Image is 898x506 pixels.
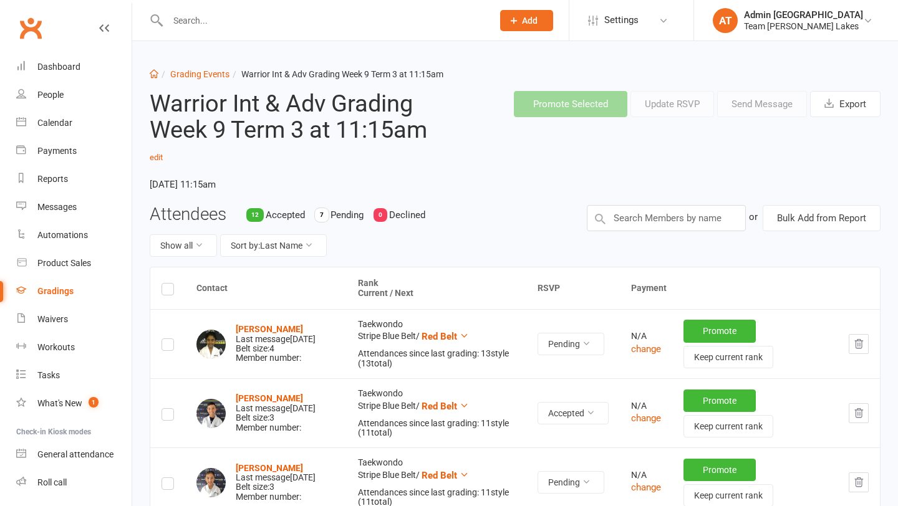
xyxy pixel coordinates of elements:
a: What's New1 [16,389,132,418]
div: Automations [37,230,88,240]
span: Red Belt [422,331,457,342]
a: General attendance kiosk mode [16,441,132,469]
div: N/A [631,401,661,411]
div: N/A [631,470,661,480]
td: Taekwondo Stripe Blue Belt / [347,378,526,447]
div: Workouts [37,342,75,352]
div: Last message [DATE] [236,404,316,413]
div: Admin [GEOGRAPHIC_DATA] [744,9,863,21]
div: 0 [374,208,387,222]
a: Product Sales [16,249,132,277]
button: Sort by:Last Name [220,234,327,257]
button: Add [500,10,553,31]
span: Declined [389,209,425,221]
span: Red Belt [422,401,457,412]
a: Calendar [16,109,132,137]
button: change [631,341,661,356]
a: Clubworx [15,12,46,44]
div: Team [PERSON_NAME] Lakes [744,21,863,32]
input: Search Members by name [587,205,746,231]
span: Settings [604,6,639,34]
a: Gradings [16,277,132,305]
div: Waivers [37,314,68,324]
button: change [631,480,661,495]
time: [DATE] 11:15am [150,174,443,195]
h3: Attendees [150,205,226,224]
div: Last message [DATE] [236,473,316,482]
button: Keep current rank [683,346,773,368]
a: Payments [16,137,132,165]
div: Payments [37,146,77,156]
button: Pending [538,471,604,494]
div: or [749,205,758,229]
span: Accepted [266,209,305,221]
a: [PERSON_NAME] [236,463,303,473]
button: Red Belt [422,468,469,483]
div: General attendance [37,449,113,459]
div: Tasks [37,370,60,380]
div: Messages [37,202,77,212]
div: Belt size: 3 Member number: [236,394,316,432]
button: Show all [150,234,217,257]
span: 1 [89,397,99,408]
button: Red Belt [422,399,469,414]
button: Red Belt [422,329,469,344]
button: change [631,411,661,426]
a: Messages [16,193,132,221]
button: Accepted [538,402,609,424]
li: Warrior Int & Adv Grading Week 9 Term 3 at 11:15am [229,67,443,81]
div: Attendances since last grading: 11 style ( 11 total) [358,419,514,438]
span: Red Belt [422,470,457,481]
a: Grading Events [170,69,229,79]
div: Belt size: 4 Member number: [236,325,316,363]
div: Gradings [37,286,74,296]
button: Export [810,91,881,117]
th: Rank Current / Next [347,267,526,309]
div: Belt size: 3 Member number: [236,464,316,502]
button: Bulk Add from Report [763,205,881,231]
div: Product Sales [37,258,91,268]
th: Payment [620,267,880,309]
h2: Warrior Int & Adv Grading Week 9 Term 3 at 11:15am [150,91,443,174]
a: Waivers [16,305,132,333]
div: Last message [DATE] [236,335,316,344]
a: Tasks [16,361,132,389]
button: Promote [683,459,756,481]
a: Reports [16,165,132,193]
a: edit [150,153,163,162]
a: [PERSON_NAME] [236,393,303,403]
div: Dashboard [37,62,80,72]
button: Promote [683,320,756,342]
div: 7 [315,208,329,222]
td: Taekwondo Stripe Blue Belt / [347,309,526,378]
div: People [37,90,64,100]
a: People [16,81,132,109]
a: Dashboard [16,53,132,81]
th: RSVP [526,267,620,309]
div: AT [713,8,738,33]
button: Promote [683,389,756,412]
div: Roll call [37,477,67,487]
th: Contact [185,267,347,309]
a: [PERSON_NAME] [236,324,303,334]
span: Pending [331,209,364,221]
div: 12 [246,208,264,222]
button: Keep current rank [683,415,773,437]
a: Roll call [16,469,132,497]
div: Calendar [37,118,72,128]
a: Workouts [16,333,132,361]
div: Attendances since last grading: 13 style ( 13 total) [358,349,514,368]
input: Search... [164,12,484,29]
button: Pending [538,333,604,355]
span: Add [522,16,538,26]
div: What's New [37,398,82,408]
a: Automations [16,221,132,249]
div: Reports [37,174,68,184]
div: N/A [631,332,661,341]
